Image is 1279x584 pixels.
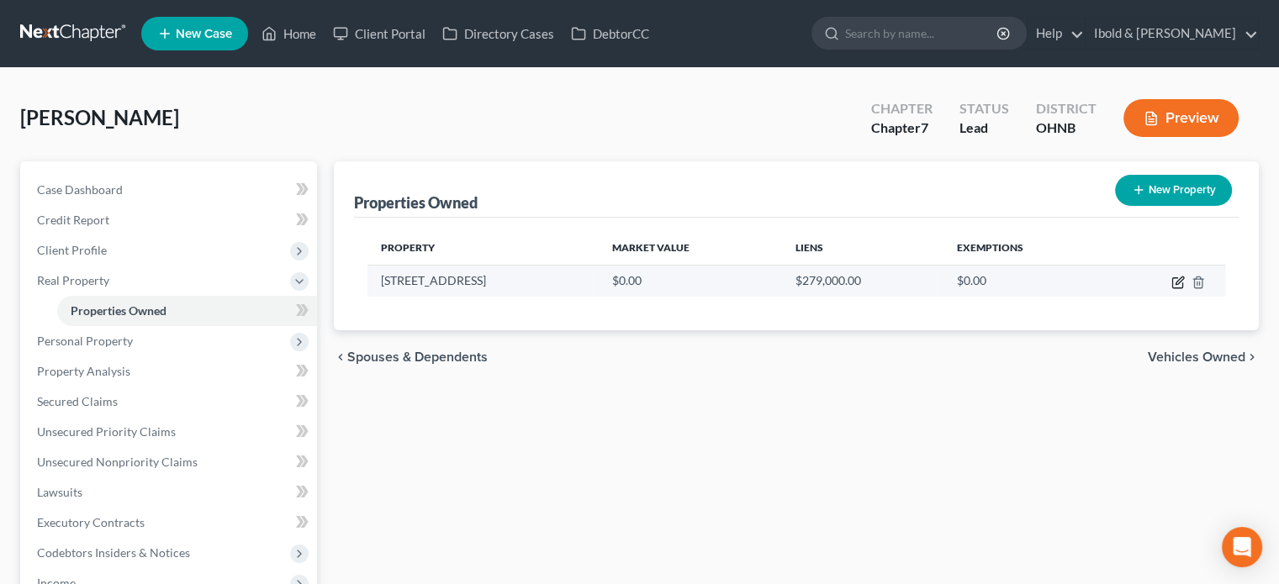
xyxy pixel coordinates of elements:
[24,387,317,417] a: Secured Claims
[1148,350,1259,364] button: Vehicles Owned chevron_right
[434,18,563,49] a: Directory Cases
[1115,175,1232,206] button: New Property
[37,364,130,378] span: Property Analysis
[334,350,347,364] i: chevron_left
[24,447,317,477] a: Unsecured Nonpriority Claims
[71,303,166,318] span: Properties Owned
[37,424,176,439] span: Unsecured Priority Claims
[599,265,781,297] td: $0.00
[24,175,317,205] a: Case Dashboard
[367,231,599,265] th: Property
[959,118,1009,138] div: Lead
[1123,99,1239,137] button: Preview
[921,119,928,135] span: 7
[24,477,317,508] a: Lawsuits
[37,273,109,287] span: Real Property
[37,485,82,499] span: Lawsuits
[367,265,599,297] td: [STREET_ADDRESS]
[871,118,933,138] div: Chapter
[782,231,944,265] th: Liens
[37,213,109,227] span: Credit Report
[845,18,999,49] input: Search by name...
[20,105,179,129] span: [PERSON_NAME]
[37,243,107,257] span: Client Profile
[334,350,488,364] button: chevron_left Spouses & Dependents
[24,356,317,387] a: Property Analysis
[37,182,123,197] span: Case Dashboard
[24,205,317,235] a: Credit Report
[1028,18,1084,49] a: Help
[37,455,198,469] span: Unsecured Nonpriority Claims
[176,28,232,40] span: New Case
[37,545,190,560] span: Codebtors Insiders & Notices
[943,231,1107,265] th: Exemptions
[1086,18,1258,49] a: Ibold & [PERSON_NAME]
[1245,350,1259,364] i: chevron_right
[24,508,317,538] a: Executory Contracts
[599,231,781,265] th: Market Value
[347,350,488,364] span: Spouses & Dependents
[37,334,133,348] span: Personal Property
[871,99,933,118] div: Chapter
[1036,118,1097,138] div: OHNB
[782,265,944,297] td: $279,000.00
[563,18,658,49] a: DebtorCC
[24,417,317,447] a: Unsecured Priority Claims
[37,394,118,408] span: Secured Claims
[1036,99,1097,118] div: District
[37,515,145,529] span: Executory Contracts
[943,265,1107,297] td: $0.00
[57,296,317,326] a: Properties Owned
[325,18,434,49] a: Client Portal
[1222,527,1262,567] div: Open Intercom Messenger
[959,99,1009,118] div: Status
[354,192,478,213] div: Properties Owned
[1148,350,1245,364] span: Vehicles Owned
[253,18,325,49] a: Home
